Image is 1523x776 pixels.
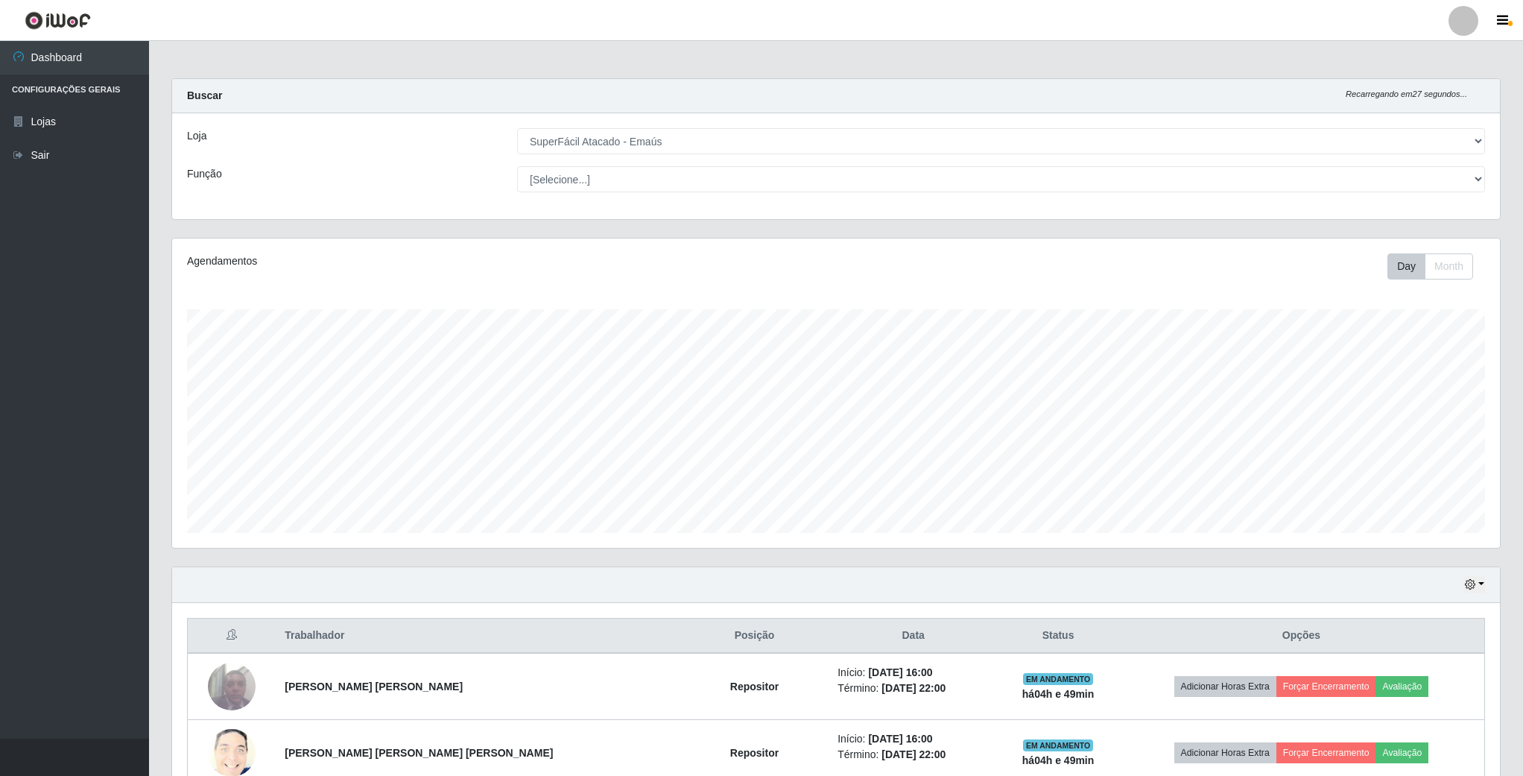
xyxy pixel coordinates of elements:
span: EM ANDAMENTO [1023,673,1094,685]
button: Month [1425,253,1473,280]
strong: Buscar [187,89,222,101]
li: Término: [838,681,989,696]
i: Recarregando em 27 segundos... [1346,89,1467,98]
img: 1723162087186.jpeg [208,654,256,718]
button: Day [1387,253,1425,280]
li: Término: [838,747,989,763]
time: [DATE] 22:00 [881,682,946,694]
div: Toolbar with button groups [1387,253,1485,280]
th: Data [829,619,998,654]
button: Forçar Encerramento [1276,676,1376,697]
strong: [PERSON_NAME] [PERSON_NAME] [285,681,463,693]
li: Início: [838,665,989,681]
div: Agendamentos [187,253,715,269]
th: Status [998,619,1118,654]
time: [DATE] 22:00 [881,748,946,760]
strong: Repositor [730,747,779,759]
strong: há 04 h e 49 min [1022,688,1095,700]
th: Opções [1118,619,1485,654]
time: [DATE] 16:00 [868,733,932,745]
span: EM ANDAMENTO [1023,739,1094,751]
label: Função [187,166,222,182]
button: Adicionar Horas Extra [1174,742,1276,763]
button: Forçar Encerramento [1276,742,1376,763]
strong: Repositor [730,681,779,693]
img: CoreUI Logo [25,11,91,30]
th: Trabalhador [276,619,680,654]
th: Posição [680,619,829,654]
label: Loja [187,128,206,144]
li: Início: [838,731,989,747]
button: Adicionar Horas Extra [1174,676,1276,697]
button: Avaliação [1375,676,1428,697]
button: Avaliação [1375,742,1428,763]
time: [DATE] 16:00 [868,666,932,678]
strong: [PERSON_NAME] [PERSON_NAME] [PERSON_NAME] [285,747,553,759]
div: First group [1387,253,1473,280]
strong: há 04 h e 49 min [1022,754,1095,766]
